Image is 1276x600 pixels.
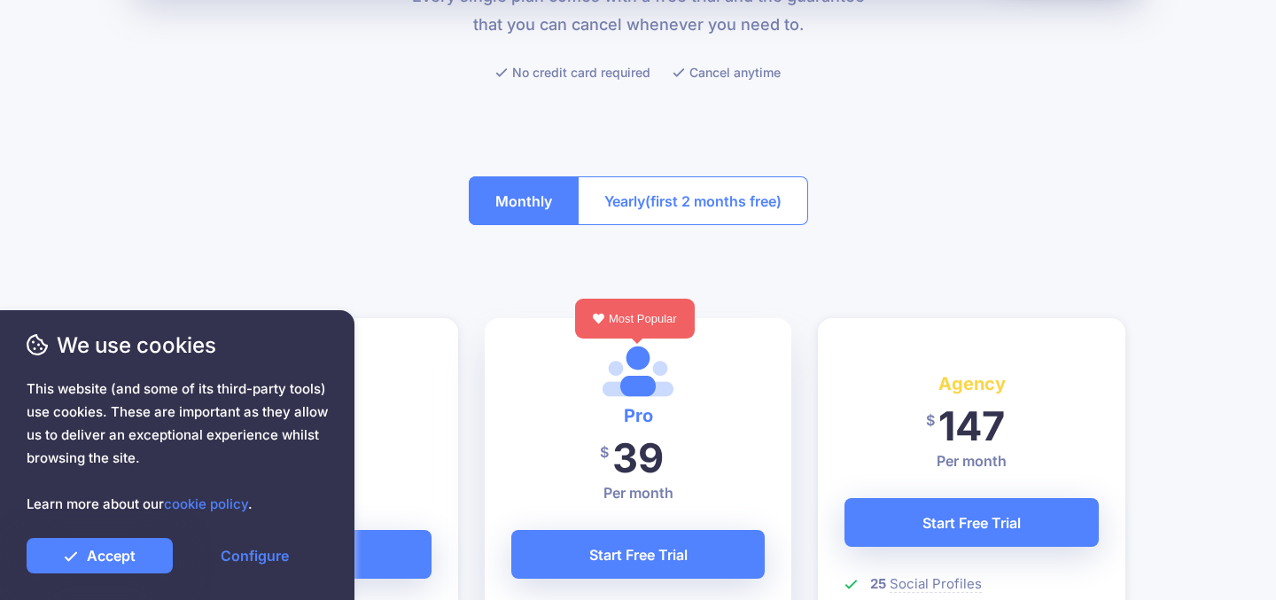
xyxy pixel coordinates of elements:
[511,401,766,430] h4: Pro
[27,378,328,516] span: This website (and some of its third-party tools) use cookies. These are important as they allow u...
[926,401,935,440] span: $
[890,575,982,593] span: Social Profiles
[469,176,579,225] button: Monthly
[673,61,781,83] li: Cancel anytime
[27,538,173,573] a: Accept
[27,330,328,361] span: We use cookies
[844,498,1099,547] a: Start Free Trial
[645,187,782,215] span: (first 2 months free)
[612,433,664,482] span: 39
[575,299,695,339] div: Most Popular
[182,538,328,573] a: Configure
[938,401,1005,450] span: 147
[495,61,650,83] li: No credit card required
[844,450,1099,471] p: Per month
[511,482,766,503] p: Per month
[600,432,609,472] span: $
[870,575,886,592] b: 25
[164,495,248,512] a: cookie policy
[578,176,808,225] button: Yearly(first 2 months free)
[844,370,1099,398] h4: Agency
[511,530,766,579] a: Start Free Trial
